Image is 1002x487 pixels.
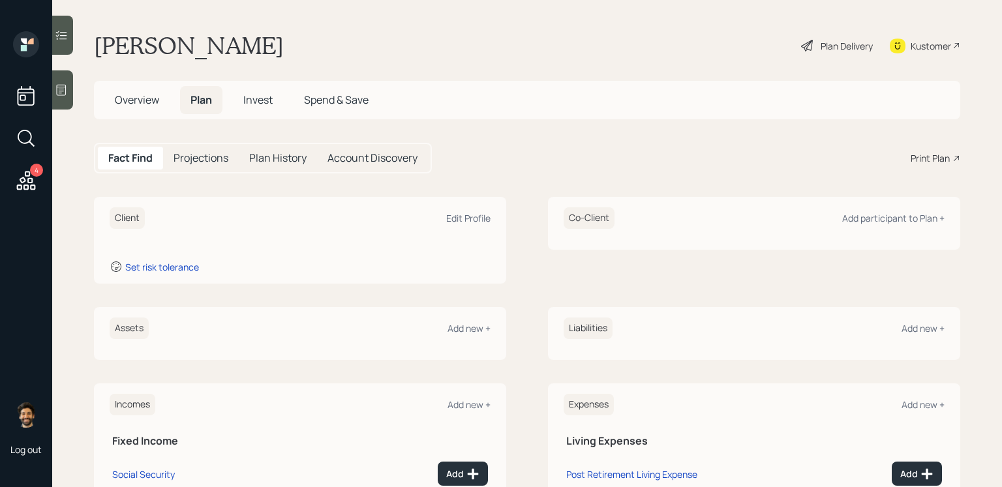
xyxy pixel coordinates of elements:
div: Post Retirement Living Expense [566,468,697,480]
h5: Plan History [249,152,307,164]
div: 4 [30,164,43,177]
div: Add [446,467,479,480]
div: Add participant to Plan + [842,212,945,224]
h6: Expenses [564,394,614,415]
span: Plan [190,93,212,107]
button: Add [438,462,488,486]
h1: [PERSON_NAME] [94,31,284,60]
h5: Fixed Income [112,435,488,447]
div: Set risk tolerance [125,261,199,273]
h5: Living Expenses [566,435,942,447]
div: Add new + [448,322,491,334]
span: Invest [243,93,273,107]
div: Edit Profile [446,212,491,224]
div: Plan Delivery [821,39,873,53]
h5: Account Discovery [327,152,417,164]
h6: Liabilities [564,317,613,339]
div: Kustomer [911,39,951,53]
h5: Fact Find [108,152,153,164]
button: Add [892,462,942,486]
div: Add new + [448,398,491,411]
div: Print Plan [911,151,950,165]
img: eric-schwartz-headshot.png [13,402,39,428]
h6: Incomes [110,394,155,415]
h6: Client [110,207,145,229]
div: Add [900,467,934,480]
h6: Assets [110,317,149,339]
span: Spend & Save [304,93,369,107]
div: Add new + [902,398,945,411]
div: Social Security [112,468,175,480]
h6: Co-Client [564,207,615,229]
div: Add new + [902,322,945,334]
h5: Projections [174,152,228,164]
span: Overview [115,93,159,107]
div: Log out [10,443,42,456]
